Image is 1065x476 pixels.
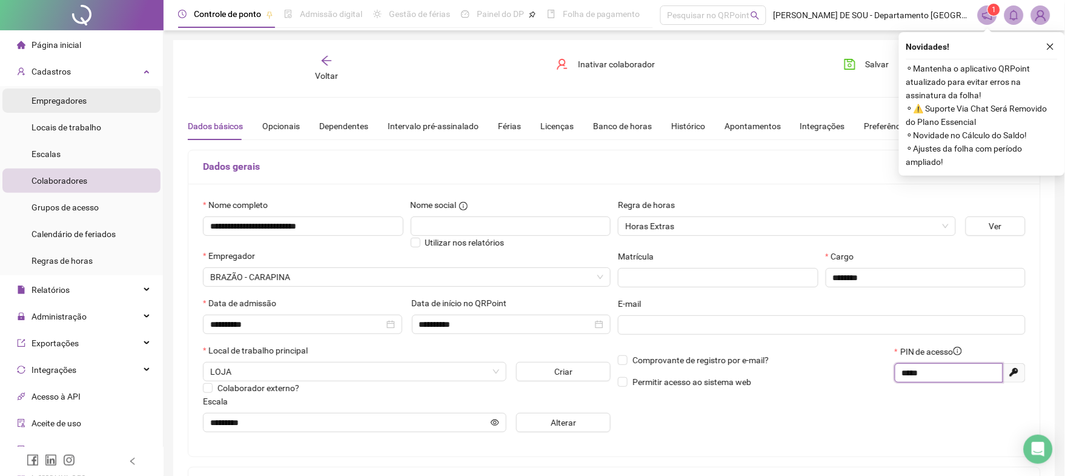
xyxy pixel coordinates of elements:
span: save [844,58,856,70]
span: Utilizar nos relatórios [425,238,505,247]
span: Colaborador externo? [217,383,299,393]
span: Nome social [411,198,457,212]
span: Grupos de acesso [32,203,99,212]
label: Data de admissão [203,297,284,310]
span: Colaboradores [32,176,87,186]
div: Dependentes [319,119,368,133]
span: Administração [32,312,87,321]
span: Painel do DP [477,9,524,19]
span: Folha de pagamento [563,9,640,19]
span: ⚬ Mantenha o aplicativo QRPoint atualizado para evitar erros na assinatura da folha! [906,62,1058,102]
span: user-delete [556,58,568,70]
span: info-circle [459,202,468,210]
label: E-mail [618,297,649,310]
label: Data de início no QRPoint [412,297,515,310]
span: Relatórios [32,285,70,295]
span: pushpin [529,11,536,18]
span: audit [17,419,25,427]
span: Cadastros [32,67,71,76]
span: notification [982,10,993,21]
span: book [547,10,556,18]
label: Regra de horas [618,198,683,212]
span: arrow-left [320,55,333,67]
label: Nome completo [203,198,276,212]
span: sun [373,10,382,18]
span: user-add [17,67,25,76]
span: export [17,339,25,347]
span: pushpin [266,11,273,18]
span: bell [1009,10,1020,21]
span: ⚬ Novidade no Cálculo do Saldo! [906,129,1058,142]
div: Open Intercom Messenger [1024,435,1053,464]
button: Ver [966,216,1026,236]
span: file-done [284,10,293,18]
div: Dados básicos [188,119,243,133]
span: instagram [63,454,75,466]
span: Locais de trabalho [32,122,101,132]
span: Página inicial [32,40,81,50]
div: Licenças [540,119,574,133]
span: search [751,11,760,20]
span: solution [17,446,25,454]
span: Integrações [32,365,76,375]
span: info-circle [954,347,962,355]
span: Acesso à API [32,392,81,401]
span: Novidades ! [906,40,950,53]
span: Atestado técnico [32,445,95,455]
span: linkedin [45,454,57,466]
button: Inativar colaborador [547,55,664,74]
div: Apontamentos [725,119,781,133]
div: Férias [498,119,521,133]
span: left [128,457,137,466]
span: Comprovante de registro por e-mail? [632,355,769,365]
div: Intervalo pré-assinalado [388,119,479,133]
span: 1 [992,5,997,14]
span: eye [491,418,499,427]
label: Cargo [826,250,862,263]
span: Controle de ponto [194,9,261,19]
span: clock-circle [178,10,187,18]
div: Integrações [800,119,845,133]
div: Banco de horas [593,119,652,133]
span: Exportações [32,338,79,348]
span: Horas Extras [625,217,949,235]
div: Preferências [864,119,912,133]
label: Matrícula [618,250,662,263]
span: Ver [989,220,1002,233]
span: facebook [27,454,39,466]
button: Alterar [516,413,611,432]
span: Alterar [551,416,576,429]
h5: Dados gerais [203,159,1026,174]
sup: 1 [988,4,1000,16]
div: Histórico [671,119,705,133]
span: [PERSON_NAME] DE SOU - Departamento [GEOGRAPHIC_DATA] [774,8,970,22]
label: Empregador [203,249,263,263]
span: api [17,392,25,401]
div: Opcionais [262,119,300,133]
span: Salvar [866,58,889,71]
span: Admissão digital [300,9,362,19]
span: Permitir acesso ao sistema web [632,377,751,387]
span: Aceite de uso [32,418,81,428]
span: file [17,286,25,294]
span: Regras de horas [32,256,93,266]
button: Criar [516,362,611,381]
span: ⚬ ⚠️ Suporte Via Chat Será Removido do Plano Essencial [906,102,1058,129]
span: Criar [554,365,572,378]
span: home [17,41,25,49]
span: lock [17,312,25,321]
label: Local de trabalho principal [203,344,316,357]
span: Calendário de feriados [32,229,116,239]
span: sync [17,366,25,374]
span: dashboard [461,10,469,18]
span: Escalas [32,149,61,159]
span: close [1046,42,1055,51]
span: ⚬ Ajustes da folha com período ampliado! [906,142,1058,169]
span: MOTA MATERIAL ELETRICO E HIDRÁULICO LTDA - FILIAL 2 [210,268,603,286]
span: Empregadores [32,96,87,106]
span: Voltar [315,71,338,81]
span: PIN de acesso [900,345,962,358]
span: LOJA [210,363,499,381]
span: Gestão de férias [389,9,450,19]
img: 37618 [1032,6,1050,24]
